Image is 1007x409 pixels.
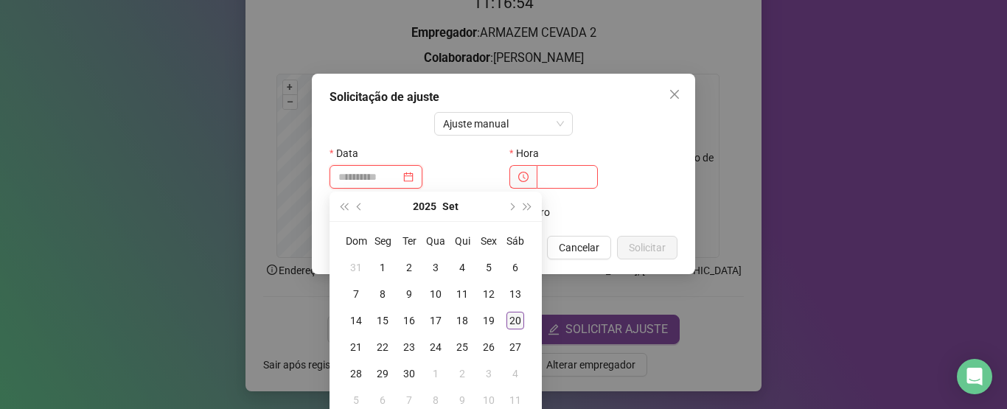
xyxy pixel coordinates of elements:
div: 11 [506,391,524,409]
td: 2025-09-22 [369,334,396,360]
td: 2025-09-02 [396,254,422,281]
div: 8 [427,391,445,409]
button: super-next-year [520,192,536,221]
div: 4 [453,259,471,276]
div: Solicitação de ajuste [330,88,677,106]
div: 6 [374,391,391,409]
td: 2025-09-15 [369,307,396,334]
td: 2025-09-10 [422,281,449,307]
div: 23 [400,338,418,356]
div: 1 [427,365,445,382]
td: 2025-09-29 [369,360,396,387]
td: 2025-09-27 [502,334,529,360]
td: 2025-09-07 [343,281,369,307]
div: 21 [347,338,365,356]
th: Qua [422,228,449,254]
td: 2025-09-30 [396,360,422,387]
div: 22 [374,338,391,356]
td: 2025-09-12 [475,281,502,307]
div: 25 [453,338,471,356]
td: 2025-10-04 [502,360,529,387]
td: 2025-10-01 [422,360,449,387]
td: 2025-09-09 [396,281,422,307]
div: Open Intercom Messenger [957,359,992,394]
div: 19 [480,312,498,329]
button: Close [663,83,686,106]
div: 7 [347,285,365,303]
div: 28 [347,365,365,382]
td: 2025-09-08 [369,281,396,307]
div: 3 [427,259,445,276]
td: 2025-09-25 [449,334,475,360]
button: Solicitar [617,236,677,259]
span: Cancelar [559,240,599,256]
td: 2025-10-03 [475,360,502,387]
div: 6 [506,259,524,276]
div: 14 [347,312,365,329]
label: Hora [509,141,548,165]
span: close [669,88,680,100]
td: 2025-09-18 [449,307,475,334]
td: 2025-09-05 [475,254,502,281]
td: 2025-09-06 [502,254,529,281]
div: 10 [480,391,498,409]
div: 4 [506,365,524,382]
button: month panel [442,192,459,221]
div: 20 [506,312,524,329]
button: Cancelar [547,236,611,259]
div: 17 [427,312,445,329]
div: 9 [400,285,418,303]
td: 2025-10-02 [449,360,475,387]
div: 31 [347,259,365,276]
td: 2025-09-14 [343,307,369,334]
div: 9 [453,391,471,409]
div: 29 [374,365,391,382]
div: 11 [453,285,471,303]
div: 10 [427,285,445,303]
div: 26 [480,338,498,356]
div: 2 [400,259,418,276]
div: 5 [480,259,498,276]
td: 2025-08-31 [343,254,369,281]
div: 24 [427,338,445,356]
button: super-prev-year [335,192,352,221]
td: 2025-09-21 [343,334,369,360]
td: 2025-09-03 [422,254,449,281]
th: Dom [343,228,369,254]
div: 30 [400,365,418,382]
td: 2025-09-17 [422,307,449,334]
td: 2025-09-24 [422,334,449,360]
button: year panel [413,192,436,221]
span: Ajuste manual [443,113,565,135]
div: 2 [453,365,471,382]
td: 2025-09-20 [502,307,529,334]
th: Seg [369,228,396,254]
td: 2025-09-04 [449,254,475,281]
div: 7 [400,391,418,409]
div: 16 [400,312,418,329]
th: Sáb [502,228,529,254]
button: next-year [503,192,519,221]
div: 8 [374,285,391,303]
div: 1 [374,259,391,276]
div: 13 [506,285,524,303]
span: clock-circle [518,172,529,182]
th: Sex [475,228,502,254]
td: 2025-09-11 [449,281,475,307]
th: Qui [449,228,475,254]
div: 27 [506,338,524,356]
div: 5 [347,391,365,409]
div: 12 [480,285,498,303]
td: 2025-09-23 [396,334,422,360]
td: 2025-09-26 [475,334,502,360]
label: Data [330,141,368,165]
td: 2025-09-28 [343,360,369,387]
th: Ter [396,228,422,254]
td: 2025-09-19 [475,307,502,334]
div: 3 [480,365,498,382]
button: prev-year [352,192,368,221]
div: 18 [453,312,471,329]
td: 2025-09-16 [396,307,422,334]
td: 2025-09-13 [502,281,529,307]
div: 15 [374,312,391,329]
